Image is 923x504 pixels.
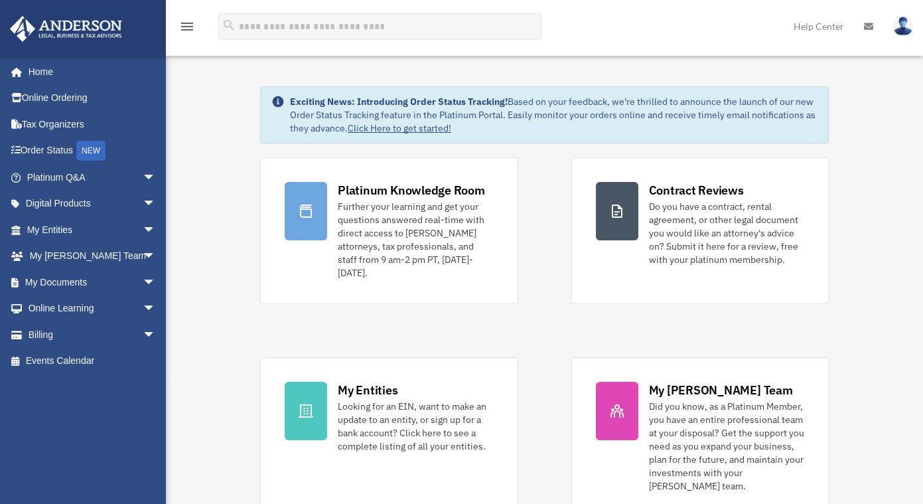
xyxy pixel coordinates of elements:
[9,216,176,243] a: My Entitiesarrow_drop_down
[6,16,126,42] img: Anderson Advisors Platinum Portal
[9,348,176,375] a: Events Calendar
[348,122,451,134] a: Click Here to get started!
[9,58,169,85] a: Home
[222,18,236,33] i: search
[338,200,493,280] div: Further your learning and get your questions answered real-time with direct access to [PERSON_NAM...
[338,182,485,199] div: Platinum Knowledge Room
[143,321,169,349] span: arrow_drop_down
[9,243,176,270] a: My [PERSON_NAME] Teamarrow_drop_down
[9,269,176,295] a: My Documentsarrow_drop_down
[143,191,169,218] span: arrow_drop_down
[143,295,169,323] span: arrow_drop_down
[9,191,176,217] a: Digital Productsarrow_drop_down
[9,137,176,165] a: Order StatusNEW
[9,164,176,191] a: Platinum Q&Aarrow_drop_down
[143,243,169,270] span: arrow_drop_down
[571,157,829,304] a: Contract Reviews Do you have a contract, rental agreement, or other legal document you would like...
[143,164,169,191] span: arrow_drop_down
[143,216,169,244] span: arrow_drop_down
[9,295,176,322] a: Online Learningarrow_drop_down
[290,95,817,135] div: Based on your feedback, we're thrilled to announce the launch of our new Order Status Tracking fe...
[649,400,804,493] div: Did you know, as a Platinum Member, you have an entire professional team at your disposal? Get th...
[179,19,195,35] i: menu
[179,23,195,35] a: menu
[9,321,176,348] a: Billingarrow_drop_down
[649,382,793,398] div: My [PERSON_NAME] Team
[76,141,106,161] div: NEW
[9,85,176,112] a: Online Ordering
[260,157,518,304] a: Platinum Knowledge Room Further your learning and get your questions answered real-time with dire...
[338,400,493,453] div: Looking for an EIN, want to make an update to an entity, or sign up for a bank account? Click her...
[143,269,169,296] span: arrow_drop_down
[290,96,508,108] strong: Exciting News: Introducing Order Status Tracking!
[893,17,913,36] img: User Pic
[338,382,397,398] div: My Entities
[9,111,176,137] a: Tax Organizers
[649,182,744,199] div: Contract Reviews
[649,200,804,266] div: Do you have a contract, rental agreement, or other legal document you would like an attorney's ad...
